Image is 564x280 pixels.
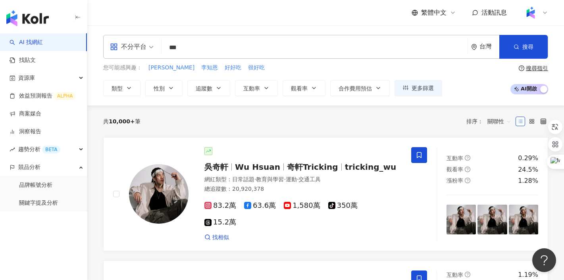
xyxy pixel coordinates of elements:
[522,44,533,50] span: 搜尋
[235,80,278,96] button: 互動率
[103,137,548,251] a: KOL Avatar吳奇軒Wu Hsuan奇軒Trickingtricking_wu網紅類型：日常話題·教育與學習·運動·交通工具總追蹤數：20,920,37883.2萬63.6萬1,580萬3...
[447,272,463,278] span: 互動率
[412,85,434,91] span: 更多篩選
[10,38,43,46] a: searchAI 找網紅
[10,128,41,136] a: 洞察報告
[465,178,470,183] span: question-circle
[187,80,230,96] button: 追蹤數
[204,176,402,184] div: 網紅類型 ：
[224,63,242,72] button: 好好吃
[225,64,241,72] span: 好好吃
[110,43,118,51] span: appstore
[244,201,276,210] span: 63.6萬
[232,176,254,182] span: 日常話題
[526,65,548,71] div: 搜尋指引
[465,155,470,161] span: question-circle
[395,80,442,96] button: 更多篩選
[481,9,507,16] span: 活動訊息
[518,176,538,185] div: 1.28%
[204,218,236,226] span: 15.2萬
[328,201,358,210] span: 350萬
[148,64,194,72] span: [PERSON_NAME]
[256,176,284,182] span: 教育與學習
[284,201,320,210] span: 1,580萬
[204,185,402,193] div: 總追蹤數 ： 20,920,378
[519,65,524,71] span: question-circle
[204,234,229,242] a: 找相似
[248,63,265,72] button: 很好吃
[6,10,49,26] img: logo
[154,85,165,92] span: 性別
[291,85,308,92] span: 觀看率
[112,85,123,92] span: 類型
[18,158,40,176] span: 競品分析
[204,162,228,172] span: 吳奇軒
[145,80,183,96] button: 性別
[10,110,41,118] a: 商案媒合
[447,166,463,173] span: 觀看率
[18,69,35,87] span: 資源庫
[196,85,212,92] span: 追蹤數
[509,205,538,234] img: post-image
[284,176,285,182] span: ·
[518,165,538,174] div: 24.5%
[518,270,538,279] div: 1.19%
[204,201,236,210] span: 83.2萬
[103,64,142,72] span: 您可能感興趣：
[18,140,60,158] span: 趨勢分析
[109,118,135,125] span: 10,000+
[518,154,538,163] div: 0.29%
[466,115,516,128] div: 排序：
[10,92,76,100] a: 效益預測報告ALPHA
[421,8,447,17] span: 繁體中文
[254,176,256,182] span: ·
[103,118,141,125] div: 共 筆
[447,205,476,234] img: post-image
[523,5,538,20] img: Kolr%20app%20icon%20%281%29.png
[339,85,372,92] span: 合作費用預估
[487,115,511,128] span: 關聯性
[297,176,298,182] span: ·
[129,164,189,224] img: KOL Avatar
[330,80,390,96] button: 合作費用預估
[499,35,548,59] button: 搜尋
[283,80,325,96] button: 觀看率
[447,155,463,161] span: 互動率
[287,162,338,172] span: 奇軒Tricking
[298,176,321,182] span: 交通工具
[447,177,463,184] span: 漲粉率
[148,63,195,72] button: [PERSON_NAME]
[345,162,397,172] span: tricking_wu
[235,162,280,172] span: Wu Hsuan
[465,272,470,277] span: question-circle
[471,44,477,50] span: environment
[110,40,146,53] div: 不分平台
[103,80,141,96] button: 類型
[42,146,60,153] div: BETA
[532,248,556,272] iframe: Help Scout Beacon - Open
[212,234,229,242] span: 找相似
[10,56,36,64] a: 找貼文
[19,199,58,207] a: 關鍵字提及分析
[19,181,52,189] a: 品牌帳號分析
[201,63,218,72] button: 李知恩
[479,43,499,50] div: 台灣
[243,85,260,92] span: 互動率
[286,176,297,182] span: 運動
[465,167,470,172] span: question-circle
[10,147,15,152] span: rise
[477,205,507,234] img: post-image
